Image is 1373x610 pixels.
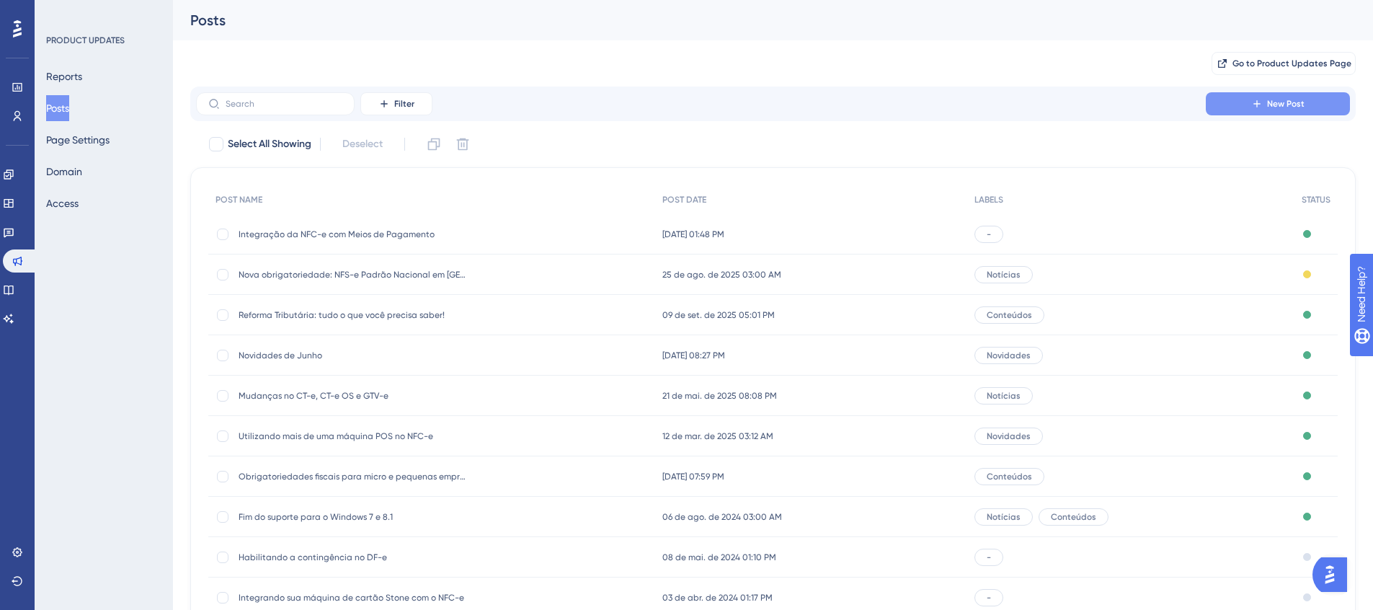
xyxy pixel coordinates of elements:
span: Filter [394,98,414,110]
span: - [987,592,991,604]
span: Mudanças no CT-e, CT-e OS e GTV-e [239,390,469,402]
button: Access [46,190,79,216]
span: [DATE] 01:48 PM [662,229,724,240]
span: 12 de mar. de 2025 03:12 AM [662,430,773,442]
span: 06 de ago. de 2024 03:00 AM [662,511,782,523]
span: POST DATE [662,194,706,205]
span: Need Help? [34,4,90,21]
input: Search [226,99,342,109]
span: 08 de mai. de 2024 01:10 PM [662,552,776,563]
div: Posts [190,10,1320,30]
span: Conteúdos [1051,511,1096,523]
span: Integração da NFC-e com Meios de Pagamento [239,229,469,240]
span: 09 de set. de 2025 05:01 PM [662,309,775,321]
span: 03 de abr. de 2024 01:17 PM [662,592,773,604]
span: Reforma Tributária: tudo o que você precisa saber! [239,309,469,321]
span: New Post [1267,98,1305,110]
iframe: UserGuiding AI Assistant Launcher [1312,553,1356,596]
span: Conteúdos [987,471,1032,482]
button: New Post [1206,92,1350,115]
button: Deselect [329,131,396,157]
span: Integrando sua máquina de cartão Stone com o NFC-e [239,592,469,604]
div: PRODUCT UPDATES [46,35,125,46]
span: Notícias [987,511,1021,523]
span: Habilitando a contingência no DF-e [239,552,469,563]
span: [DATE] 08:27 PM [662,350,725,361]
button: Go to Product Updates Page [1212,52,1356,75]
span: - [987,552,991,563]
span: Conteúdos [987,309,1032,321]
span: Novidades de Junho [239,350,469,361]
span: 25 de ago. de 2025 03:00 AM [662,269,781,280]
span: Novidades [987,430,1031,442]
button: Reports [46,63,82,89]
span: Novidades [987,350,1031,361]
button: Filter [360,92,432,115]
span: - [987,229,991,240]
span: Fim do suporte para o Windows 7 e 8.1 [239,511,469,523]
span: Nova obrigatoriedade: NFS-e Padrão Nacional em [GEOGRAPHIC_DATA] [239,269,469,280]
button: Page Settings [46,127,110,153]
button: Domain [46,159,82,185]
span: Obrigatoriedades fiscais para micro e pequenas empresas [239,471,469,482]
span: Go to Product Updates Page [1232,58,1351,69]
span: Select All Showing [228,136,311,153]
button: Posts [46,95,69,121]
span: POST NAME [215,194,262,205]
span: [DATE] 07:59 PM [662,471,724,482]
span: Deselect [342,136,383,153]
span: STATUS [1302,194,1330,205]
span: LABELS [974,194,1003,205]
span: 21 de mai. de 2025 08:08 PM [662,390,777,402]
span: Notícias [987,269,1021,280]
span: Utilizando mais de uma máquina POS no NFC-e [239,430,469,442]
span: Notícias [987,390,1021,402]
